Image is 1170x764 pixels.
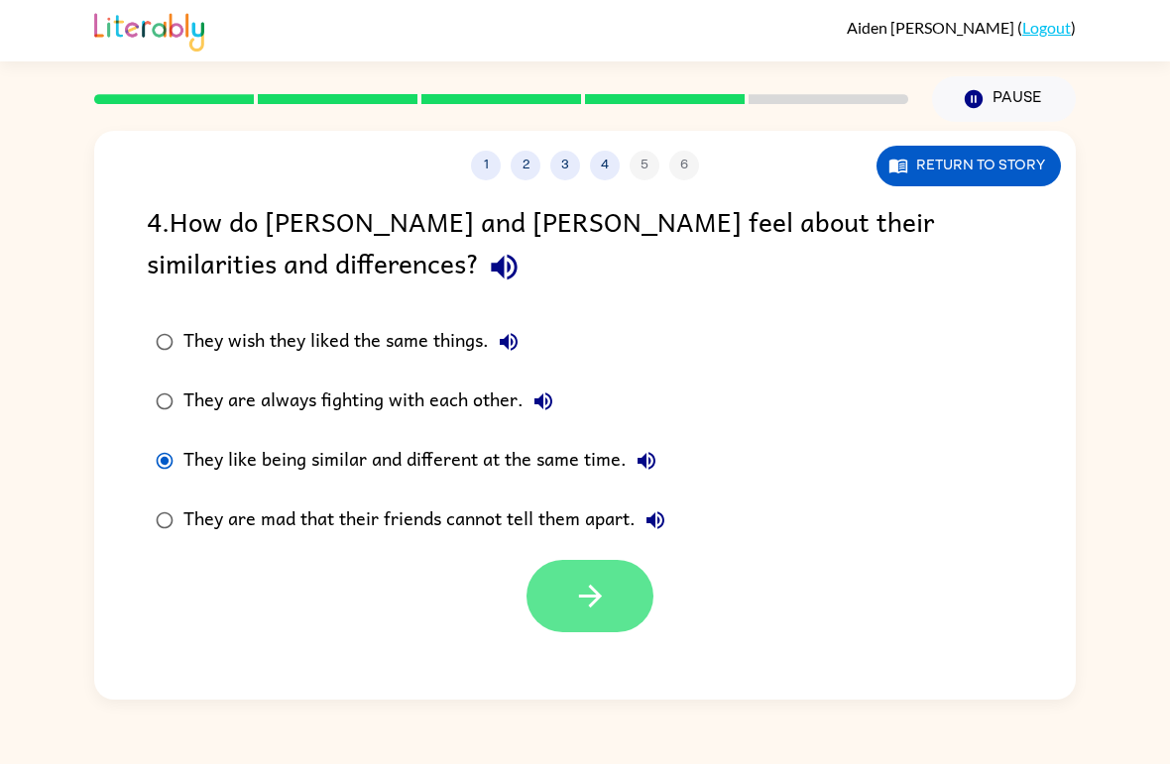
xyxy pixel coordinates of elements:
button: They are mad that their friends cannot tell them apart. [636,500,675,540]
button: They like being similar and different at the same time. [627,441,666,481]
button: 2 [511,151,540,180]
div: They like being similar and different at the same time. [183,441,666,481]
button: 1 [471,151,501,180]
div: They are always fighting with each other. [183,382,563,421]
button: They wish they liked the same things. [489,322,528,362]
button: Return to story [877,146,1061,186]
button: 4 [590,151,620,180]
img: Literably [94,8,204,52]
span: Aiden [PERSON_NAME] [847,18,1017,37]
button: 3 [550,151,580,180]
button: They are always fighting with each other. [524,382,563,421]
div: 4 . How do [PERSON_NAME] and [PERSON_NAME] feel about their similarities and differences? [147,200,1023,292]
div: ( ) [847,18,1076,37]
div: They are mad that their friends cannot tell them apart. [183,500,675,540]
div: They wish they liked the same things. [183,322,528,362]
a: Logout [1022,18,1071,37]
button: Pause [932,76,1076,122]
